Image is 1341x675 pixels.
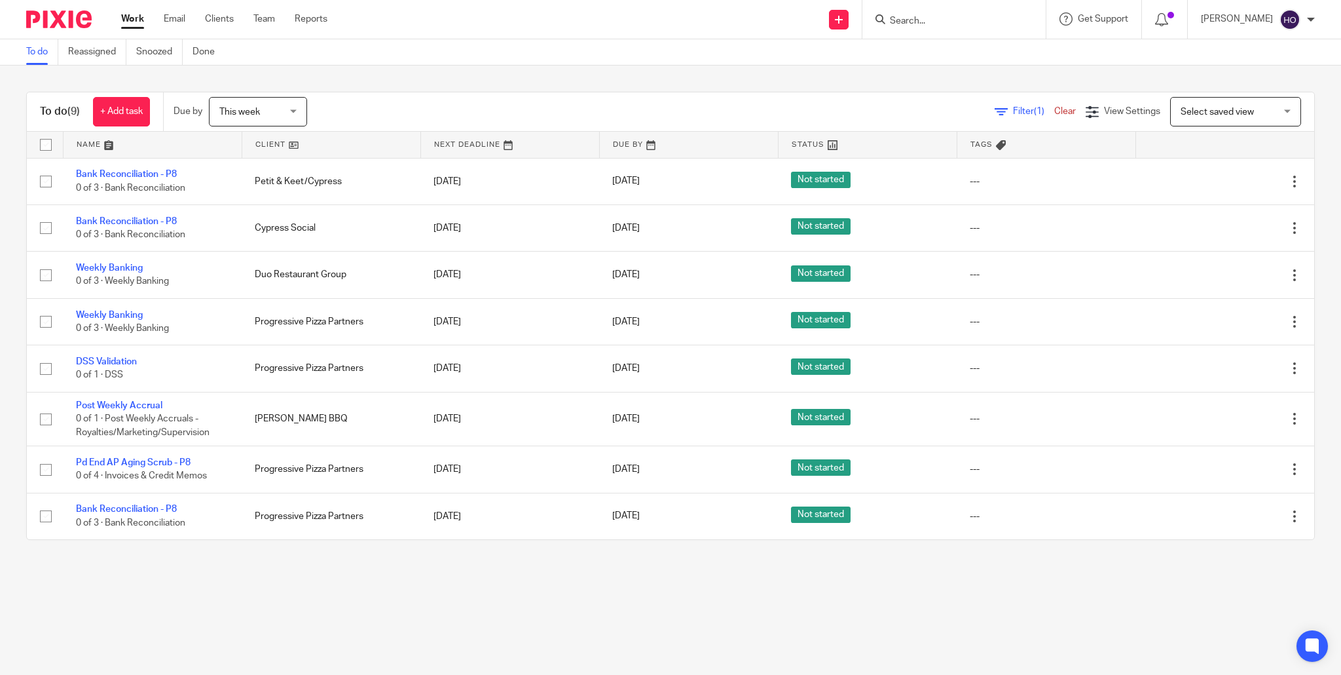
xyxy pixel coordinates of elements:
a: Clear [1054,107,1076,116]
span: Get Support [1078,14,1128,24]
td: [DATE] [420,252,599,298]
span: (9) [67,106,80,117]
td: Duo Restaurant Group [242,252,420,298]
a: Team [253,12,275,26]
a: Pd End AP Aging Scrub - P8 [76,458,191,467]
span: [DATE] [612,364,640,373]
div: --- [970,175,1122,188]
span: 0 of 3 · Bank Reconciliation [76,518,185,528]
td: [DATE] [420,446,599,493]
span: 0 of 1 · Post Weekly Accruals - Royalties/Marketing/Supervision [76,414,210,437]
span: 0 of 3 · Weekly Banking [76,324,169,333]
span: Not started [791,312,851,328]
a: Reassigned [68,39,126,65]
span: Not started [791,459,851,476]
a: Work [121,12,144,26]
span: Not started [791,172,851,188]
td: Petit & Keet/Cypress [242,158,420,204]
a: DSS Validation [76,357,137,366]
img: svg%3E [1279,9,1300,30]
input: Search [889,16,1006,28]
p: [PERSON_NAME] [1201,12,1273,26]
span: Tags [970,141,993,148]
h1: To do [40,105,80,119]
td: [DATE] [420,158,599,204]
a: Weekly Banking [76,311,143,320]
a: Email [164,12,185,26]
span: [DATE] [612,414,640,423]
span: [DATE] [612,223,640,233]
td: [DATE] [420,204,599,251]
span: [DATE] [612,177,640,186]
span: Not started [791,409,851,425]
td: [DATE] [420,298,599,345]
span: Not started [791,218,851,235]
td: Progressive Pizza Partners [242,345,420,392]
div: --- [970,412,1122,425]
div: --- [970,463,1122,476]
span: 0 of 1 · DSS [76,371,123,380]
span: [DATE] [612,465,640,474]
a: Bank Reconciliation - P8 [76,505,177,514]
div: --- [970,268,1122,281]
td: [DATE] [420,345,599,392]
td: [DATE] [420,392,599,446]
span: Not started [791,358,851,375]
span: Filter [1013,107,1054,116]
span: [DATE] [612,512,640,521]
span: [DATE] [612,317,640,326]
a: To do [26,39,58,65]
span: View Settings [1104,107,1160,116]
p: Due by [174,105,202,118]
span: Select saved view [1181,107,1254,117]
div: --- [970,315,1122,328]
div: --- [970,510,1122,523]
a: Done [193,39,225,65]
img: Pixie [26,10,92,28]
a: Post Weekly Accrual [76,401,162,410]
span: 0 of 3 · Bank Reconciliation [76,183,185,193]
a: Weekly Banking [76,263,143,273]
span: 0 of 3 · Bank Reconciliation [76,230,185,239]
a: Clients [205,12,234,26]
a: Bank Reconciliation - P8 [76,217,177,226]
a: + Add task [93,97,150,126]
a: Reports [295,12,327,26]
span: Not started [791,265,851,282]
td: Progressive Pizza Partners [242,298,420,345]
span: 0 of 3 · Weekly Banking [76,277,169,286]
td: [PERSON_NAME] BBQ [242,392,420,446]
a: Bank Reconciliation - P8 [76,170,177,179]
span: Not started [791,507,851,523]
td: [DATE] [420,493,599,539]
span: [DATE] [612,270,640,279]
td: Cypress Social [242,204,420,251]
span: 0 of 4 · Invoices & Credit Memos [76,471,207,480]
div: --- [970,362,1122,375]
span: (1) [1034,107,1044,116]
td: Progressive Pizza Partners [242,493,420,539]
a: Snoozed [136,39,183,65]
div: --- [970,222,1122,235]
td: Progressive Pizza Partners [242,446,420,493]
span: This week [219,107,260,117]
